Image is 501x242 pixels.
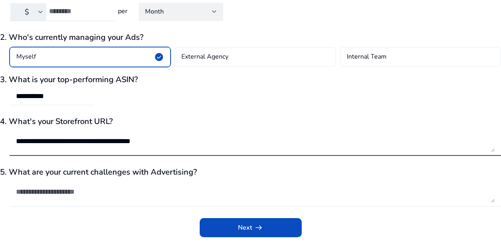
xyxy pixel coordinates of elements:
[25,7,29,17] span: $
[154,52,164,62] span: check_circle
[238,223,263,232] span: Next
[200,218,302,237] button: Nextarrow_right_alt
[145,7,164,16] span: Month
[115,8,129,15] h4: per
[16,52,36,62] h4: Myself
[181,52,228,62] h4: External Agency
[254,223,263,232] span: arrow_right_alt
[347,52,387,62] h4: Internal Team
